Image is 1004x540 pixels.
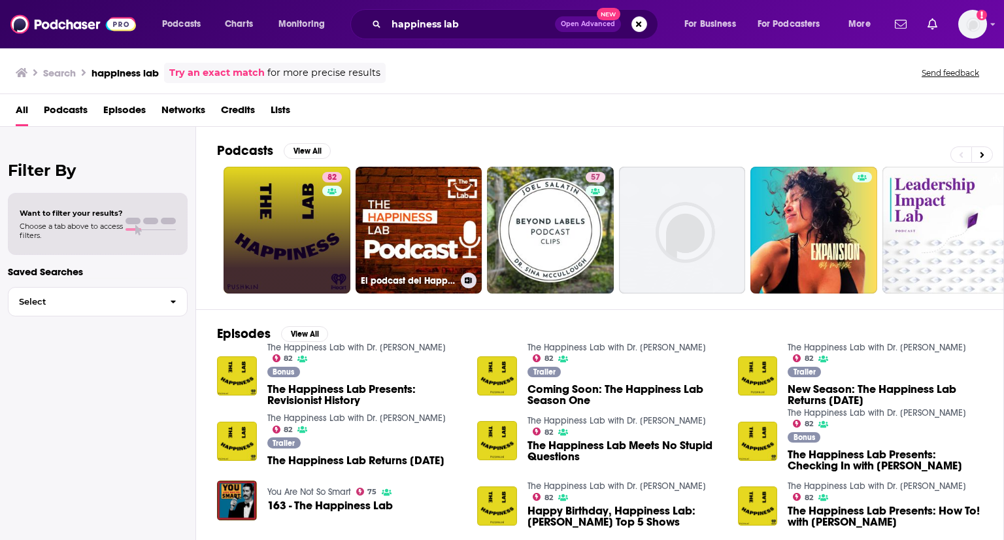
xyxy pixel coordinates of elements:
span: for more precise results [267,65,380,80]
img: The Happiness Lab Returns August 16 [217,422,257,462]
svg: Add a profile image [977,10,987,20]
span: New [597,8,620,20]
a: 82 [533,493,553,501]
span: For Business [684,15,736,33]
span: Choose a tab above to access filters. [20,222,123,240]
img: The Happiness Lab Presents: How To! with Charles Duhigg [738,486,778,526]
button: View All [284,143,331,159]
a: 82 [793,493,813,501]
span: Charts [225,15,253,33]
span: 82 [284,356,292,362]
h2: Podcasts [217,143,273,159]
a: Podcasts [44,99,88,126]
span: Monitoring [278,15,325,33]
span: 82 [805,356,813,362]
span: 82 [327,171,337,184]
a: Try an exact match [169,65,265,80]
span: Trailer [794,368,816,376]
span: 82 [544,430,553,435]
a: 82 [273,426,293,433]
span: Open Advanced [561,21,615,27]
a: 163 - The Happiness Lab [217,481,257,520]
h2: Filter By [8,161,188,180]
a: Happy Birthday, Happiness Lab: Dr Laurie's Top 5 Shows [477,486,517,526]
span: Select [8,297,159,306]
span: The Happiness Lab Presents: Checking In with [PERSON_NAME] [788,449,982,471]
a: The Happiness Lab with Dr. Laurie Santos [788,342,966,353]
span: Logged in as GregKubie [958,10,987,39]
a: Networks [161,99,205,126]
h3: El podcast del Happiness Lab [361,275,456,286]
input: Search podcasts, credits, & more... [386,14,555,35]
a: EpisodesView All [217,326,328,342]
a: 75 [356,488,377,496]
span: 82 [544,495,553,501]
button: open menu [153,14,218,35]
button: Send feedback [918,67,983,78]
img: Coming Soon: The Happiness Lab Season One [477,356,517,396]
span: Credits [221,99,255,126]
a: The Happiness Lab with Dr. Laurie Santos [788,407,966,418]
a: Charts [216,14,261,35]
a: 82 [533,354,553,362]
button: Show profile menu [958,10,987,39]
img: User Profile [958,10,987,39]
a: New Season: The Happiness Lab Returns April 27 [788,384,982,406]
span: Happy Birthday, Happiness Lab: [PERSON_NAME] Top 5 Shows [527,505,722,528]
span: The Happiness Lab Presents: Revisionist History [267,384,462,406]
img: The Happiness Lab Presents: Checking In with Susan David [738,422,778,462]
span: Trailer [533,368,556,376]
a: Happy Birthday, Happiness Lab: Dr Laurie's Top 5 Shows [527,505,722,528]
span: More [848,15,871,33]
a: You Are Not So Smart [267,486,351,498]
a: Coming Soon: The Happiness Lab Season One [527,384,722,406]
a: 163 - The Happiness Lab [267,500,393,511]
button: Select [8,287,188,316]
span: 82 [284,427,292,433]
span: 75 [367,489,376,495]
a: Show notifications dropdown [890,13,912,35]
img: The Happiness Lab Meets No Stupid Questions [477,421,517,461]
img: New Season: The Happiness Lab Returns April 27 [738,356,778,396]
span: New Season: The Happiness Lab Returns [DATE] [788,384,982,406]
a: The Happiness Lab Presents: Checking In with Susan David [788,449,982,471]
span: Trailer [273,439,295,447]
span: Want to filter your results? [20,209,123,218]
button: open menu [269,14,342,35]
button: View All [281,326,328,342]
span: 57 [591,171,600,184]
a: 82 [273,354,293,362]
div: Search podcasts, credits, & more... [363,9,671,39]
a: El podcast del Happiness Lab [356,167,482,294]
button: Open AdvancedNew [555,16,621,32]
a: 57 [586,172,605,182]
a: Episodes [103,99,146,126]
a: 82 [793,354,813,362]
a: Lists [271,99,290,126]
img: Podchaser - Follow, Share and Rate Podcasts [10,12,136,37]
span: 82 [544,356,553,362]
button: open menu [839,14,887,35]
img: The Happiness Lab Presents: Revisionist History [217,356,257,396]
a: The Happiness Lab Meets No Stupid Questions [527,440,722,462]
a: 57 [487,167,614,294]
span: All [16,99,28,126]
a: The Happiness Lab with Dr. Laurie Santos [527,481,706,492]
span: Bonus [273,368,294,376]
a: The Happiness Lab with Dr. Laurie Santos [788,481,966,492]
button: open menu [749,14,839,35]
span: Podcasts [162,15,201,33]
